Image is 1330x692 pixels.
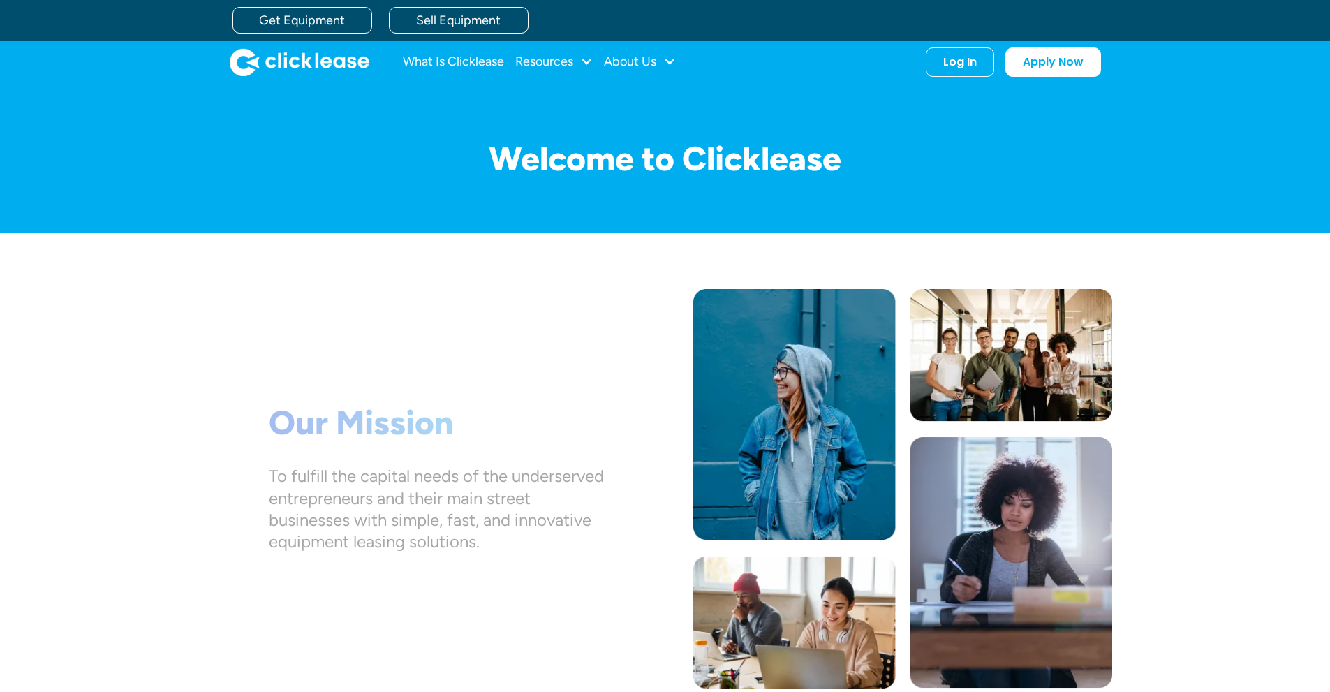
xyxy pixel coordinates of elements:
[269,403,604,443] h1: Our Mission
[230,48,369,76] img: Clicklease logo
[1005,47,1101,77] a: Apply Now
[389,7,529,34] a: Sell Equipment
[232,7,372,34] a: Get Equipment
[943,55,977,69] div: Log In
[219,140,1112,177] h1: Welcome to Clicklease
[403,48,504,76] a: What Is Clicklease
[693,289,1112,689] img: Photo collage of a woman in a blue jacket, five workers standing together, a man and a woman work...
[269,465,604,552] div: To fulfill the capital needs of the underserved entrepreneurs and their main street businesses wi...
